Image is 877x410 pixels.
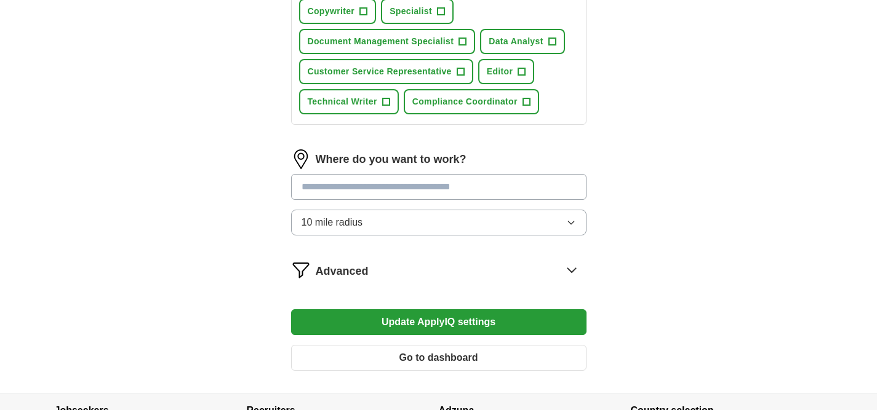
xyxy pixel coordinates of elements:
span: Specialist [390,5,432,18]
span: Document Management Specialist [308,35,454,48]
span: Compliance Coordinator [412,95,518,108]
button: Go to dashboard [291,345,587,371]
span: Advanced [316,263,369,280]
button: Document Management Specialist [299,29,476,54]
button: 10 mile radius [291,210,587,235]
button: Compliance Coordinator [404,89,539,114]
span: Technical Writer [308,95,377,108]
button: Technical Writer [299,89,399,114]
label: Where do you want to work? [316,151,467,168]
span: Editor [487,65,513,78]
img: filter [291,260,311,280]
span: Copywriter [308,5,355,18]
img: location.png [291,149,311,169]
span: Data Analyst [489,35,543,48]
span: 10 mile radius [302,215,363,230]
button: Update ApplyIQ settings [291,309,587,335]
span: Customer Service Representative [308,65,452,78]
button: Customer Service Representative [299,59,473,84]
button: Editor [478,59,535,84]
button: Data Analyst [480,29,565,54]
